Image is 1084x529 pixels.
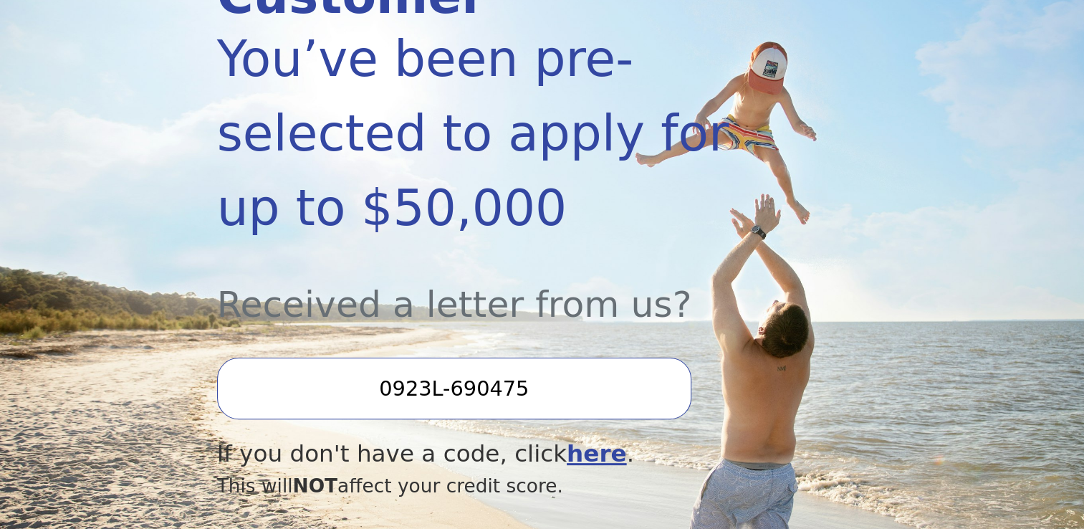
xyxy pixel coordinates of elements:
div: Received a letter from us? [217,245,770,332]
input: Enter your Offer Code: [217,358,691,419]
div: This will affect your credit score. [217,472,770,500]
div: If you don't have a code, click . [217,437,770,472]
span: NOT [293,475,338,497]
div: You’ve been pre-selected to apply for up to $50,000 [217,22,770,245]
a: here [567,440,627,467]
